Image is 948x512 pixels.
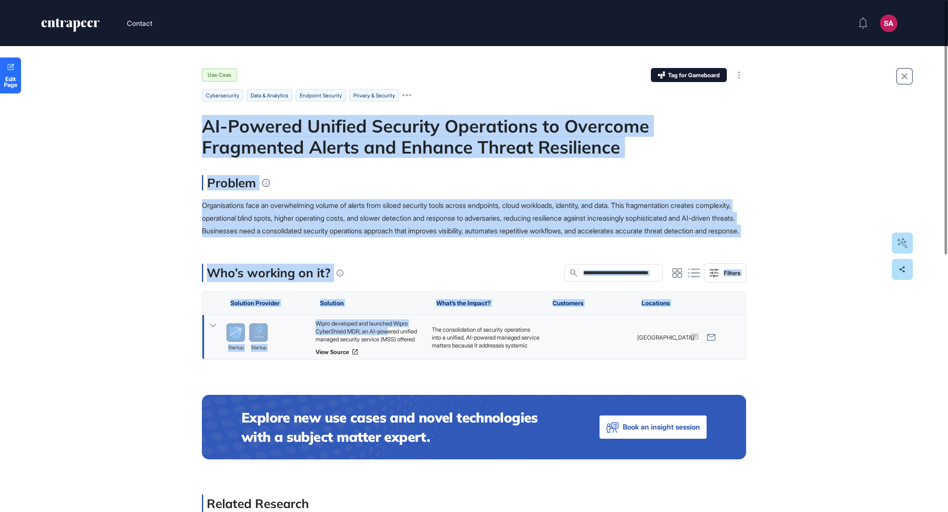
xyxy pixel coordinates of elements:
[202,68,237,82] div: Use Case
[202,89,243,101] li: cybersecurity
[127,18,152,29] button: Contact
[230,300,280,307] span: Solution Provider
[436,300,491,307] span: What’s the Impact?
[880,14,898,32] button: SA
[316,348,423,355] a: View Source
[226,324,245,342] img: image
[642,300,670,307] span: Locations
[249,324,268,342] img: image
[316,319,423,343] div: Wipro developed and launched Wipro CyberShield MDR, an AI-powered unified managed security servic...
[296,89,346,101] li: endpoint security
[432,326,539,365] p: The consolidation of security operations into a unified, AI-powered managed service matters becau...
[247,89,292,101] li: data & analytics
[249,323,268,343] a: image
[40,18,101,35] a: entrapeer-logo
[349,89,399,101] li: privacy & security
[251,344,266,352] span: startup
[320,300,344,307] span: Solution
[202,201,739,235] span: Organisations face an overwhelming volume of alerts from siloed security tools across endpoints, ...
[600,415,707,439] button: Book an insight session
[724,269,740,276] div: Filters
[241,408,564,446] h4: Explore new use cases and novel technologies with a subject matter expert.
[704,263,746,283] button: Filters
[637,333,694,341] span: [GEOGRAPHIC_DATA]
[553,300,583,307] span: Customers
[202,115,746,158] div: AI-Powered Unified Security Operations to Overcome Fragmented Alerts and Enhance Threat Resilience
[623,421,700,433] span: Book an insight session
[228,344,244,352] span: startup
[668,72,720,78] span: Tag for Gameboard
[226,323,245,343] a: image
[202,175,256,190] h3: Problem
[207,264,330,282] p: Who’s working on it?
